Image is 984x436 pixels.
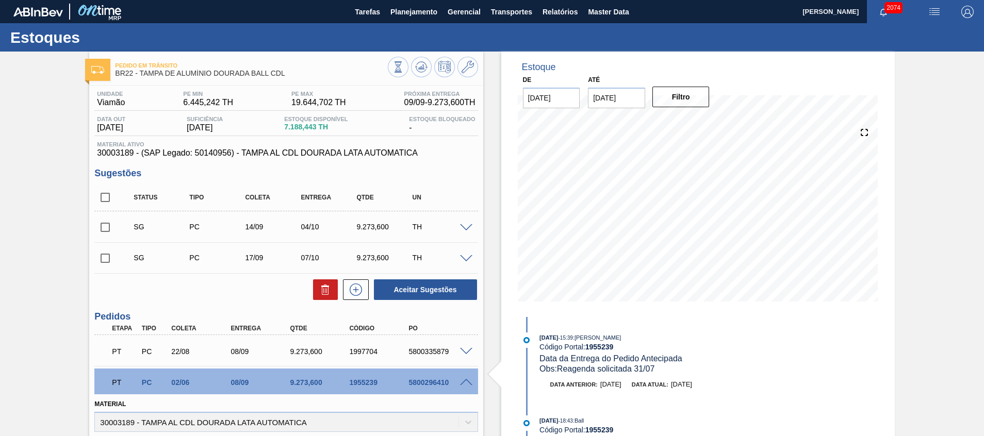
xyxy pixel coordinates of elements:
input: dd/mm/yyyy [588,88,645,108]
div: 9.273,600 [354,254,416,262]
span: Data da Entrega do Pedido Antecipada [539,354,682,363]
div: 14/09/2025 [242,223,304,231]
img: atual [523,337,530,343]
div: 9.273,600 [287,378,354,387]
span: [DATE] [539,334,558,341]
div: TH [409,254,471,262]
img: TNhmsLtSVTkK8tSr43FrP2fwEKptu5GPRR3wAAAABJRU5ErkJggg== [13,7,63,16]
div: UN [409,194,471,201]
span: Data out [97,116,125,122]
strong: 1955239 [585,343,614,351]
div: Pedido de Compra [187,254,249,262]
div: - [406,116,478,132]
div: 04/10/2025 [298,223,360,231]
span: 7.188,443 TH [284,123,348,131]
div: Código [347,325,413,332]
span: [DATE] [187,123,223,132]
span: - 18:43 [559,418,573,424]
button: Programar Estoque [434,57,455,77]
div: 22/08/2025 [169,347,235,356]
img: userActions [928,6,941,18]
span: 19.644,702 TH [291,98,346,107]
div: Pedido em Trânsito [109,371,140,394]
span: BR22 - TAMPA DE ALUMÍNIO DOURADA BALL CDL [115,70,387,77]
span: Material ativo [97,141,475,147]
label: De [523,76,532,83]
div: 5800296410 [406,378,472,387]
span: [DATE] [671,380,692,388]
div: Pedido de Compra [139,378,170,387]
span: : [PERSON_NAME] [573,334,621,341]
h3: Pedidos [94,311,478,322]
button: Filtro [652,87,710,107]
input: dd/mm/yyyy [523,88,580,108]
span: 6.445,242 TH [183,98,233,107]
span: Relatórios [543,6,578,18]
div: 08/09/2025 [228,347,294,356]
div: Coleta [242,194,304,201]
div: Tipo [187,194,249,201]
button: Ir ao Master Data / Geral [457,57,478,77]
p: PT [112,347,138,356]
span: [DATE] [97,123,125,132]
div: Sugestão Criada [131,223,193,231]
span: 30003189 - (SAP Legado: 50140956) - TAMPA AL CDL DOURADA LATA AUTOMATICA [97,148,475,158]
span: : Ball [573,417,584,424]
div: 1955239 [347,378,413,387]
div: Tipo [139,325,170,332]
img: Ícone [91,66,104,74]
span: 2074 [884,2,903,13]
div: 5800335879 [406,347,472,356]
div: TH [409,223,471,231]
div: 07/10/2025 [298,254,360,262]
div: Excluir Sugestões [308,279,338,300]
h1: Estoques [10,31,193,43]
div: Pedido de Compra [187,223,249,231]
span: Data anterior: [550,381,598,388]
div: Qtde [287,325,354,332]
span: Pedido em Trânsito [115,62,387,69]
div: Coleta [169,325,235,332]
div: Código Portal: [539,426,784,434]
span: Data atual: [632,381,668,388]
div: 1997704 [347,347,413,356]
img: atual [523,420,530,426]
button: Visão Geral dos Estoques [388,57,408,77]
div: Qtde [354,194,416,201]
span: Estoque Disponível [284,116,348,122]
span: Transportes [491,6,532,18]
label: Material [94,400,126,408]
img: Logout [961,6,974,18]
span: [DATE] [600,380,621,388]
div: PO [406,325,472,332]
strong: 1955239 [585,426,614,434]
div: Sugestão Criada [131,254,193,262]
div: 17/09/2025 [242,254,304,262]
button: Aceitar Sugestões [374,279,477,300]
span: PE MIN [183,91,233,97]
span: 09/09 - 9.273,600 TH [404,98,475,107]
div: 9.273,600 [287,347,354,356]
span: Gerencial [448,6,481,18]
button: Atualizar Gráfico [411,57,432,77]
div: 08/09/2025 [228,378,294,387]
div: Status [131,194,193,201]
div: Pedido de Compra [139,347,170,356]
div: Etapa [109,325,140,332]
div: Entrega [298,194,360,201]
h3: Sugestões [94,168,478,179]
span: Próxima Entrega [404,91,475,97]
p: PT [112,378,138,387]
span: Estoque Bloqueado [409,116,475,122]
div: Aceitar Sugestões [369,278,478,301]
div: Entrega [228,325,294,332]
span: [DATE] [539,417,558,424]
span: Viamão [97,98,125,107]
span: Suficiência [187,116,223,122]
div: Nova sugestão [338,279,369,300]
div: Estoque [522,62,556,73]
span: PE MAX [291,91,346,97]
span: Obs: Reagenda solicitada 31/07 [539,364,654,373]
span: Tarefas [355,6,380,18]
span: Unidade [97,91,125,97]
